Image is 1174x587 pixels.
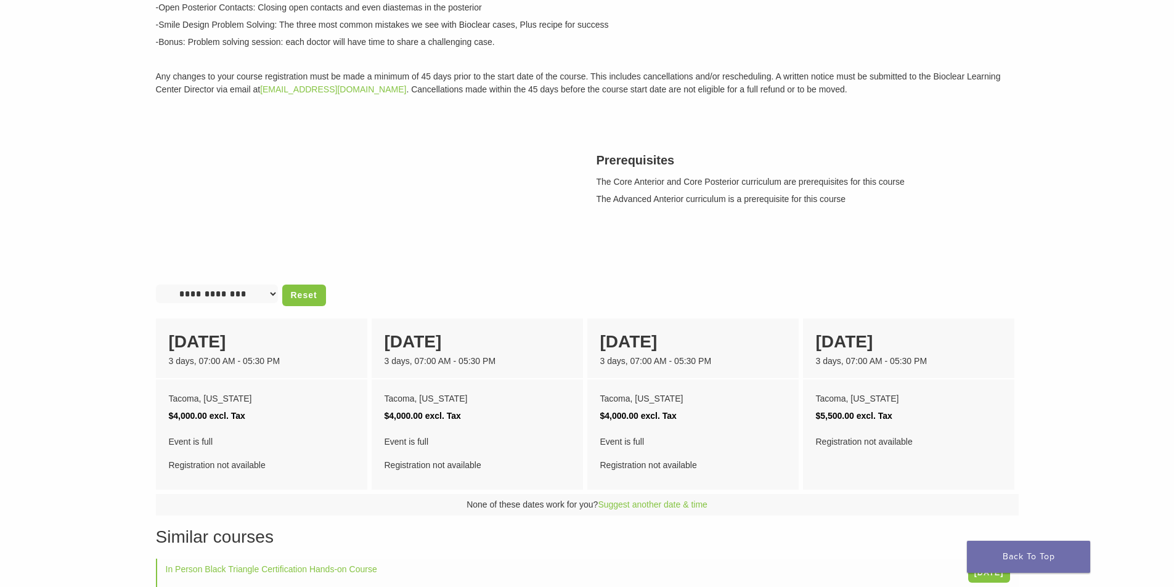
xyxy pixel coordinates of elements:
[169,390,354,407] div: Tacoma, [US_STATE]
[169,433,354,450] span: Event is full
[156,524,1019,550] h3: Similar courses
[600,355,786,368] div: 3 days, 07:00 AM - 05:30 PM
[385,411,423,421] span: $4,000.00
[967,541,1090,573] a: Back To Top
[156,1,1019,14] p: -Open Posterior Contacts: Closing open contacts and even diastemas in the posterior
[385,355,570,368] div: 3 days, 07:00 AM - 05:30 PM
[600,390,786,407] div: Tacoma, [US_STATE]
[282,285,326,306] a: Reset
[597,151,1019,169] h3: Prerequisites
[600,411,638,421] span: $4,000.00
[169,355,354,368] div: 3 days, 07:00 AM - 05:30 PM
[385,390,570,407] div: Tacoma, [US_STATE]
[600,433,786,450] span: Event is full
[156,36,1019,49] p: -Bonus: Problem solving session: each doctor will have time to share a challenging case.
[816,329,1001,355] div: [DATE]
[597,176,1019,188] p: The Core Anterior and Core Posterior curriculum are prerequisites for this course
[597,193,1019,206] p: The Advanced Anterior curriculum is a prerequisite for this course
[169,433,354,474] div: Registration not available
[385,329,570,355] div: [DATE]
[816,411,854,421] span: $5,500.00
[598,500,707,509] a: Suggest another date & time
[816,390,1001,407] div: Tacoma, [US_STATE]
[641,411,677,421] span: excl. Tax
[857,411,892,421] span: excl. Tax
[260,84,406,94] a: [EMAIL_ADDRESS][DOMAIN_NAME]
[385,433,570,474] div: Registration not available
[385,433,570,450] span: Event is full
[816,433,1001,450] div: Registration not available
[169,411,207,421] span: $4,000.00
[425,411,461,421] span: excl. Tax
[600,433,786,474] div: Registration not available
[166,564,377,574] a: In Person Black Triangle Certification Hands-on Course
[600,329,786,355] div: [DATE]
[156,494,1019,516] div: None of these dates work for you?
[968,563,1010,582] a: [DATE]
[169,329,354,355] div: [DATE]
[156,71,1001,94] span: Any changes to your course registration must be made a minimum of 45 days prior to the start date...
[210,411,245,421] span: excl. Tax
[156,18,1019,31] p: -Smile Design Problem Solving: The three most common mistakes we see with Bioclear cases, Plus re...
[816,355,1001,368] div: 3 days, 07:00 AM - 05:30 PM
